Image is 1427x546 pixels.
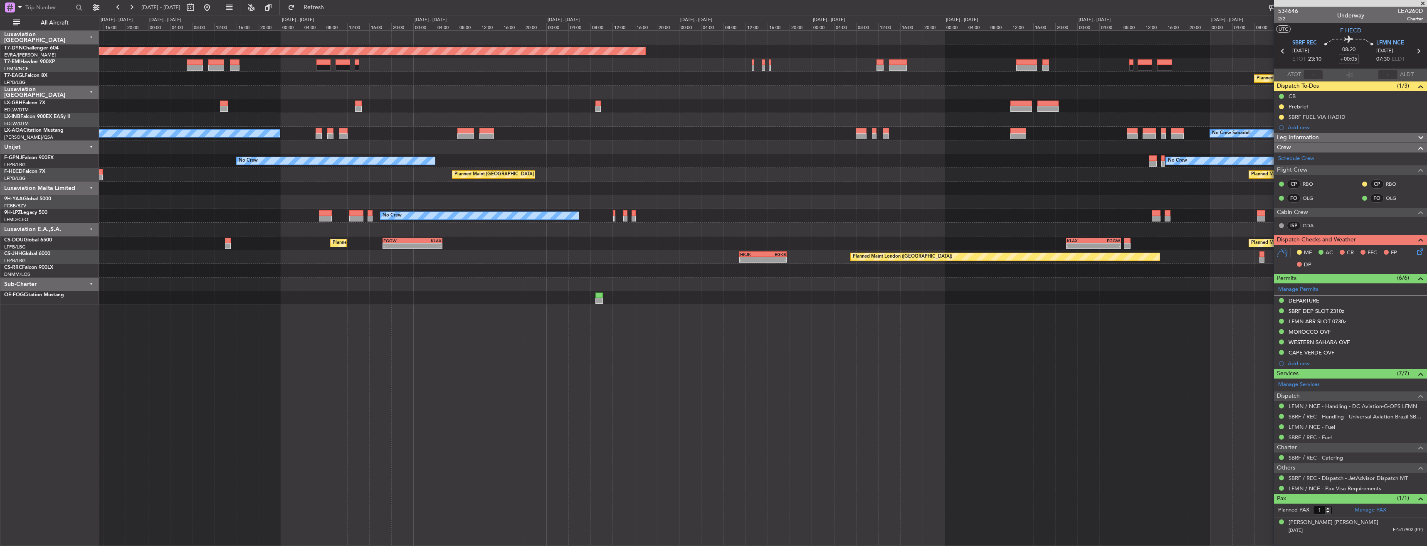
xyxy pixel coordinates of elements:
[1347,249,1354,257] span: CR
[1289,297,1319,304] div: DEPARTURE
[1251,237,1382,249] div: Planned Maint [GEOGRAPHIC_DATA] ([GEOGRAPHIC_DATA])
[1188,23,1210,30] div: 20:00
[1278,381,1320,389] a: Manage Services
[1391,249,1397,257] span: FP
[967,23,989,30] div: 04:00
[1033,23,1055,30] div: 16:00
[989,23,1011,30] div: 08:00
[4,121,29,127] a: EDLW/DTM
[1289,93,1296,100] div: CB
[1386,194,1405,202] a: OLG
[4,128,23,133] span: LX-AOA
[296,5,331,10] span: Refresh
[383,238,412,243] div: EGGW
[4,114,20,119] span: LX-INB
[4,46,23,51] span: T7-DYN
[170,23,192,30] div: 04:00
[657,23,679,30] div: 20:00
[1289,339,1350,346] div: WESTERN SAHARA OVF
[101,17,133,24] div: [DATE] - [DATE]
[1254,23,1276,30] div: 08:00
[333,237,464,249] div: Planned Maint [GEOGRAPHIC_DATA] ([GEOGRAPHIC_DATA])
[1168,155,1187,167] div: No Crew
[1289,103,1308,110] div: Prebrief
[1277,235,1356,245] span: Dispatch Checks and Weather
[878,23,900,30] div: 12:00
[1211,17,1243,24] div: [DATE] - [DATE]
[4,251,22,256] span: CS-JHH
[4,210,21,215] span: 9H-LPZ
[4,169,45,174] a: F-HECDFalcon 7X
[25,1,73,14] input: Trip Number
[148,23,170,30] div: 00:00
[1308,55,1321,64] span: 23:10
[1067,238,1094,243] div: KLAX
[1292,47,1309,55] span: [DATE]
[1289,454,1343,461] a: SBRF / REC - Catering
[1289,318,1346,325] div: LFMN ARR SLOT 0730z
[4,258,26,264] a: LFPB/LBG
[1292,39,1317,47] span: SBRF REC
[4,238,24,243] span: CS-DOU
[281,23,303,30] div: 00:00
[813,17,845,24] div: [DATE] - [DATE]
[1277,274,1296,283] span: Permits
[259,23,281,30] div: 20:00
[1376,47,1393,55] span: [DATE]
[1289,485,1381,492] a: LFMN / NCE - Pax Visa Requirements
[4,59,55,64] a: T7-EMIHawker 900XP
[1288,124,1423,131] div: Add new
[4,203,26,209] a: FCBB/BZV
[1276,25,1291,33] button: UTC
[1304,249,1312,257] span: MF
[945,23,967,30] div: 00:00
[391,23,413,30] div: 20:00
[4,101,22,106] span: LX-GBH
[4,293,24,298] span: OE-FOG
[4,73,25,78] span: T7-EAGL
[1079,17,1111,24] div: [DATE] - [DATE]
[1289,307,1344,315] div: SBRF DEP SLOT 2310z
[946,17,978,24] div: [DATE] - [DATE]
[282,17,314,24] div: [DATE] - [DATE]
[1166,23,1188,30] div: 16:00
[1292,55,1306,64] span: ETOT
[1304,261,1311,269] span: DP
[1355,506,1386,514] a: Manage PAX
[1277,143,1291,152] span: Crew
[1278,155,1314,163] a: Schedule Crew
[740,252,763,257] div: HKJK
[1289,434,1332,441] a: SBRF / REC - Fuel
[237,23,259,30] div: 16:00
[303,23,325,30] div: 04:00
[1277,81,1319,91] span: Dispatch To-Dos
[415,17,447,24] div: [DATE] - [DATE]
[1303,194,1321,202] a: OLG
[1370,194,1384,203] div: FO
[1398,7,1423,15] span: LEA260D
[458,23,480,30] div: 08:00
[1122,23,1144,30] div: 08:00
[1397,273,1409,282] span: (6/6)
[412,243,442,248] div: -
[1277,463,1295,473] span: Others
[4,271,30,278] a: DNMM/LOS
[4,79,26,86] a: LFPB/LBG
[1289,328,1331,335] div: MOROCCO OVF
[1376,39,1404,47] span: LFMN NCE
[1368,249,1377,257] span: FFC
[1144,23,1166,30] div: 12:00
[1094,238,1120,243] div: EGGW
[4,128,64,133] a: LX-AOACitation Mustang
[1289,403,1417,410] a: LFMN / NCE - Handling - DC Aviation-G-OPS LFMN
[1303,70,1323,80] input: --:--
[4,155,54,160] a: F-GPNJFalcon 900EX
[701,23,723,30] div: 04:00
[1386,180,1405,188] a: RBO
[1393,526,1423,534] span: FP517902 (PP)
[612,23,634,30] div: 12:00
[1289,527,1303,534] span: [DATE]
[1289,519,1378,527] div: [PERSON_NAME] [PERSON_NAME]
[1077,23,1099,30] div: 00:00
[590,23,612,30] div: 08:00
